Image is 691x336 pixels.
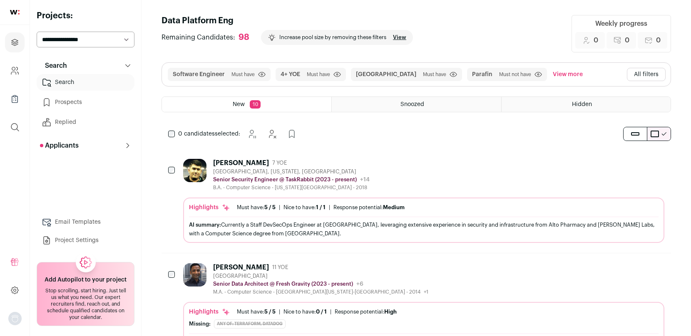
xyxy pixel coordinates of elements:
span: Must not have [499,71,531,78]
ul: | | [237,204,405,211]
span: +14 [360,177,370,183]
span: 0 / 1 [316,309,327,314]
span: AI summary: [189,222,221,227]
button: [GEOGRAPHIC_DATA] [356,70,416,79]
span: +6 [356,281,363,287]
span: 10 [250,100,261,109]
div: Any of: Terraform, Datadog [214,319,286,329]
span: Hidden [572,101,592,107]
span: 11 YOE [272,264,288,271]
div: [GEOGRAPHIC_DATA] [213,273,428,279]
span: 0 [656,35,661,45]
div: [GEOGRAPHIC_DATA], [US_STATE], [GEOGRAPHIC_DATA] [213,168,370,175]
a: Company Lists [5,89,25,109]
img: a64521baca787f4aeff165776ad45976da81b7fa6be1d200355c4763bf3e756e.jpg [183,263,206,287]
p: Applicants [40,141,79,151]
a: [PERSON_NAME] 7 YOE [GEOGRAPHIC_DATA], [US_STATE], [GEOGRAPHIC_DATA] Senior Security Engineer @ T... [183,159,664,243]
div: Must have: [237,204,276,211]
span: Medium [383,205,405,210]
div: [PERSON_NAME] [213,263,269,272]
a: Replied [37,114,134,131]
a: Snoozed [332,97,501,112]
a: Search [37,74,134,91]
a: Prospects [37,94,134,111]
span: 0 [594,35,598,45]
a: Projects [5,32,25,52]
div: Stop scrolling, start hiring. Just tell us what you need. Our expert recruiters find, reach out, ... [42,287,129,321]
span: New [233,101,245,107]
span: Must have [231,71,255,78]
span: 0 [625,35,629,45]
div: Highlights [189,308,230,316]
a: View [393,34,406,41]
h1: Data Platform Eng [162,15,413,27]
img: e2f5e578c5dba7a4df00903f709aea6cce8426d671de202276433eeff556ba8a [183,159,206,182]
span: Remaining Candidates: [162,32,235,42]
img: wellfound-shorthand-0d5821cbd27db2630d0214b213865d53afaa358527fdda9d0ea32b1df1b89c2c.svg [10,10,20,15]
button: All filters [627,68,666,81]
p: Search [40,61,67,71]
div: [PERSON_NAME] [213,159,269,167]
h2: Add Autopilot to your project [45,276,127,284]
div: B.A. - Computer Science - [US_STATE][GEOGRAPHIC_DATA] - 2018 [213,184,370,191]
div: Weekly progress [595,19,647,29]
span: High [384,309,397,314]
a: Add Autopilot to your project Stop scrolling, start hiring. Just tell us what you need. Our exper... [37,262,134,326]
p: Increase pool size by removing these filters [279,34,386,41]
span: 5 / 5 [264,205,276,210]
span: 1 / 1 [316,205,326,210]
span: 5 / 5 [264,309,276,314]
a: Company and ATS Settings [5,61,25,81]
button: 4+ YOE [281,70,300,79]
div: Response potential: [333,204,405,211]
img: nopic.png [8,312,22,325]
span: Must have [423,71,446,78]
button: Software Engineer [173,70,225,79]
h2: Projects: [37,10,134,22]
span: selected: [178,130,240,138]
div: M.A. - Computer Science - [GEOGRAPHIC_DATA][US_STATE]-[GEOGRAPHIC_DATA] - 2014 [213,289,428,295]
div: Nice to have: [283,204,326,211]
span: 7 YOE [272,160,287,166]
div: Must have: [237,309,276,315]
div: Highlights [189,203,230,212]
button: Search [37,57,134,74]
p: Senior Security Engineer @ TaskRabbit (2023 - present) [213,176,357,183]
button: Parafin [472,70,492,79]
a: Email Templates [37,214,134,230]
a: Project Settings [37,232,134,249]
span: Snoozed [400,101,424,107]
span: 0 candidates [178,131,215,137]
ul: | | [237,309,397,315]
button: Applicants [37,137,134,154]
div: Currently a Staff DevSecOps Engineer at [GEOGRAPHIC_DATA], leveraging extensive experience in sec... [189,220,659,238]
div: 98 [239,32,249,43]
div: Missing: [189,321,211,327]
div: Response potential: [335,309,397,315]
button: View more [551,68,584,81]
span: Must have [307,71,330,78]
p: Senior Data Architect @ Fresh Gravity (2023 - present) [213,281,353,287]
a: Hidden [502,97,671,112]
button: Open dropdown [8,312,22,325]
div: Nice to have: [283,309,327,315]
span: +1 [424,289,428,294]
